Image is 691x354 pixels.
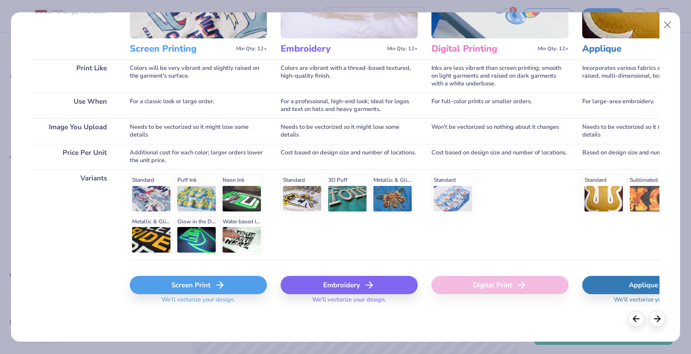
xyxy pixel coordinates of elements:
div: Cost based on design size and number of locations. [431,144,569,169]
div: Use When [32,93,116,118]
p: You can change this later. [32,7,116,15]
div: Inks are less vibrant than screen printing; smooth on light garments and raised on dark garments ... [431,59,569,93]
div: Won't be vectorized so nothing about it changes [431,118,569,144]
div: Needs to be vectorized so it might lose some details [130,118,267,144]
span: Min Qty: 12+ [236,46,267,52]
div: For full-color prints or smaller orders. [431,93,569,118]
span: We'll vectorize your design. [610,296,691,309]
span: Min Qty: 12+ [387,46,418,52]
div: Cost based on design size and number of locations. [281,144,418,169]
h3: Screen Printing [130,43,233,55]
div: Embroidery [281,276,418,294]
h3: Embroidery [281,43,383,55]
span: We'll vectorize your design. [308,296,389,309]
div: Variants [32,169,116,260]
span: Min Qty: 12+ [538,46,569,52]
span: We'll vectorize your design. [158,296,239,309]
div: Additional cost for each color; larger orders lower the unit price. [130,144,267,169]
div: Needs to be vectorized so it might lose some details [281,118,418,144]
div: Print Like [32,59,116,93]
div: For a professional, high-end look; ideal for logos and text on hats and heavy garments. [281,93,418,118]
div: Colors are vibrant with a thread-based textured, high-quality finish. [281,59,418,93]
h3: Digital Printing [431,43,534,55]
button: Close [659,16,676,34]
div: For a classic look or large order. [130,93,267,118]
h3: Applique [582,43,685,55]
div: Image You Upload [32,118,116,144]
div: Screen Print [130,276,267,294]
div: Digital Print [431,276,569,294]
div: Colors will be very vibrant and slightly raised on the garment's surface. [130,59,267,93]
div: Price Per Unit [32,144,116,169]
